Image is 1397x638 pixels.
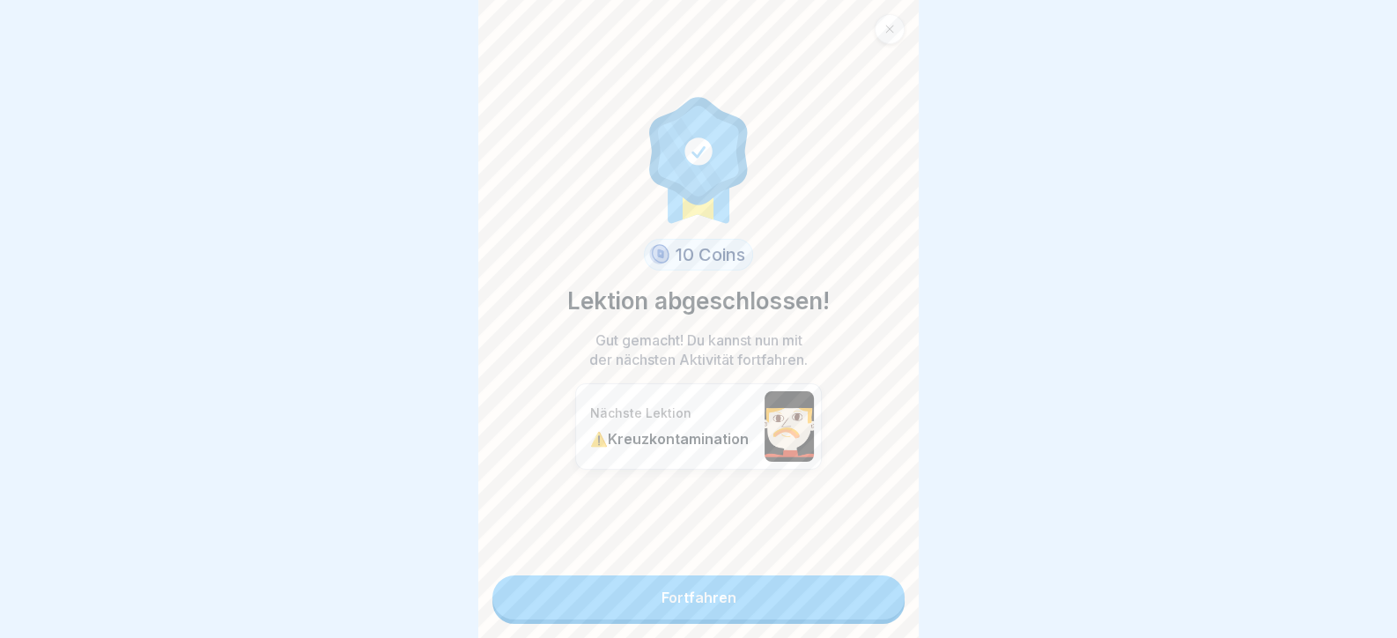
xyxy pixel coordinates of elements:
[639,93,758,225] img: completion.svg
[647,241,672,268] img: coin.svg
[584,330,813,369] p: Gut gemacht! Du kannst nun mit der nächsten Aktivität fortfahren.
[644,239,753,271] div: 10 Coins
[590,430,756,448] p: ⚠️Kreuzkontamination
[567,285,830,318] p: Lektion abgeschlossen!
[590,405,756,421] p: Nächste Lektion
[492,575,905,619] a: Fortfahren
